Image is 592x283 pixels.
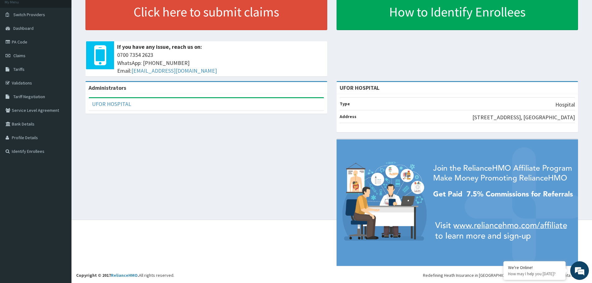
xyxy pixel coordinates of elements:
span: Tariff Negotiation [13,94,45,99]
a: UFOR HOSPITAL [92,100,131,107]
div: We're Online! [508,265,561,270]
span: Dashboard [13,25,34,31]
img: provider-team-banner.png [337,139,578,266]
footer: All rights reserved. [71,220,592,283]
strong: UFOR HOSPITAL [340,84,379,91]
p: Hospital [555,101,575,109]
strong: Copyright © 2017 . [76,272,139,278]
span: Claims [13,53,25,58]
span: Switch Providers [13,12,45,17]
b: Address [340,114,356,119]
p: How may I help you today? [508,271,561,276]
a: [EMAIL_ADDRESS][DOMAIN_NAME] [131,67,217,74]
b: If you have any issue, reach us on: [117,43,202,50]
a: RelianceHMO [111,272,138,278]
b: Administrators [89,84,126,91]
b: Type [340,101,350,107]
span: Tariffs [13,66,25,72]
p: [STREET_ADDRESS], [GEOGRAPHIC_DATA] [472,113,575,121]
div: Redefining Heath Insurance in [GEOGRAPHIC_DATA] using Telemedicine and Data Science! [423,272,587,278]
span: 0700 7354 2623 WhatsApp: [PHONE_NUMBER] Email: [117,51,324,75]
